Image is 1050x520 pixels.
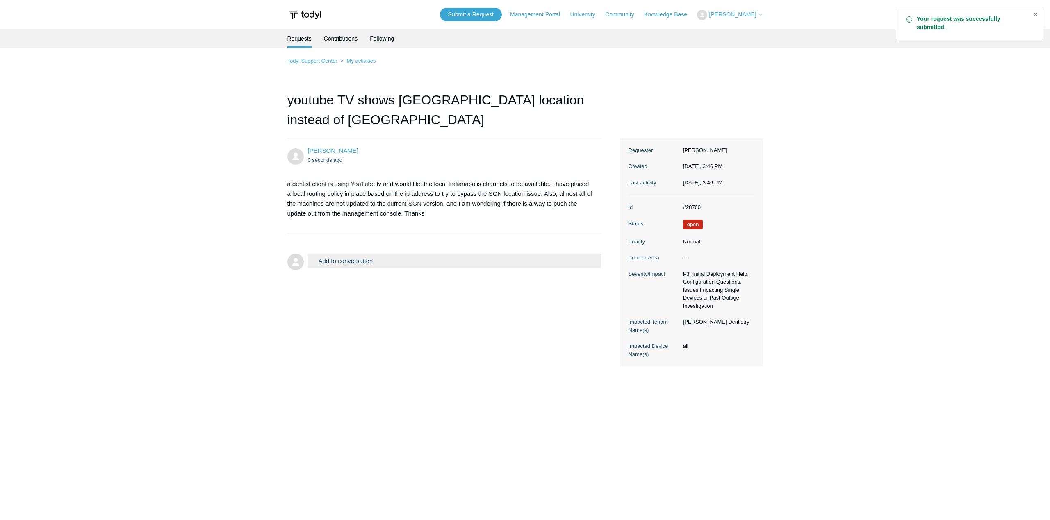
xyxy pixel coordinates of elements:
[679,254,755,262] dd: —
[629,179,679,187] dt: Last activity
[339,58,376,64] li: My activities
[629,238,679,246] dt: Priority
[308,254,601,268] button: Add to conversation
[605,10,642,19] a: Community
[308,147,358,154] span: Aaron aaron
[917,15,1027,32] strong: Your request was successfully submitted.
[570,10,603,19] a: University
[308,157,343,163] time: 10/07/2025, 15:46
[629,318,679,334] dt: Impacted Tenant Name(s)
[629,146,679,154] dt: Requester
[697,10,763,20] button: [PERSON_NAME]
[629,270,679,278] dt: Severity/Impact
[679,146,755,154] dd: [PERSON_NAME]
[679,203,755,211] dd: #28760
[287,179,593,218] p: a dentist client is using YouTube tv and would like the local Indianapolis channels to be availab...
[287,58,337,64] a: Todyl Support Center
[683,220,703,229] span: We are working on a response for you
[370,29,394,48] a: Following
[683,179,723,186] time: 10/07/2025, 15:46
[629,162,679,170] dt: Created
[1030,9,1041,20] div: Close
[440,8,502,21] a: Submit a Request
[709,11,756,18] span: [PERSON_NAME]
[346,58,376,64] a: My activities
[629,254,679,262] dt: Product Area
[287,7,322,23] img: Todyl Support Center Help Center home page
[629,220,679,228] dt: Status
[629,342,679,358] dt: Impacted Device Name(s)
[644,10,695,19] a: Knowledge Base
[287,90,601,138] h1: youtube TV shows [GEOGRAPHIC_DATA] location instead of [GEOGRAPHIC_DATA]
[683,163,723,169] time: 10/07/2025, 15:46
[287,29,312,48] li: Requests
[679,318,755,326] dd: [PERSON_NAME] Dentistry
[324,29,358,48] a: Contributions
[679,342,755,350] dd: all
[510,10,568,19] a: Management Portal
[679,238,755,246] dd: Normal
[629,203,679,211] dt: Id
[287,58,339,64] li: Todyl Support Center
[308,147,358,154] a: [PERSON_NAME]
[679,270,755,310] dd: P3: Initial Deployment Help, Configuration Questions, Issues Impacting Single Devices or Past Out...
